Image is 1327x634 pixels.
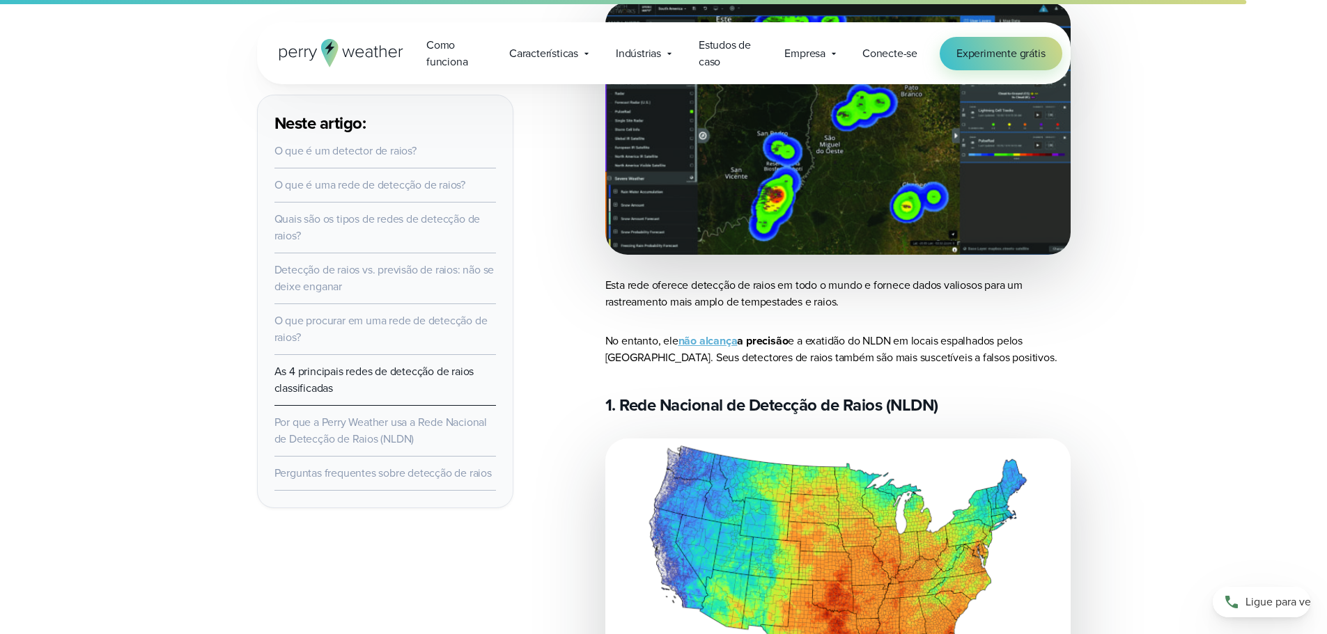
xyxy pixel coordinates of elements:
[605,2,1071,255] img: Dados de raios da Earth Networks
[687,31,773,76] a: Estudos de caso
[940,37,1062,70] a: Experimente grátis
[274,363,474,396] a: As 4 principais redes de detecção de raios classificadas
[605,393,938,418] font: 1. Rede Nacional de Detecção de Raios (NLDN)
[509,45,578,61] font: Características
[605,333,678,349] font: No entanto, ele
[414,31,497,76] a: Como funciona
[426,37,467,70] font: Como funciona
[616,45,661,61] font: Indústrias
[274,111,366,136] font: Neste artigo:
[784,45,825,61] font: Empresa
[274,143,417,159] a: O que é um detector de raios?
[1213,587,1310,617] a: Ligue para vendas
[862,45,917,61] font: Conecte-se
[737,333,788,349] font: a precisão
[274,465,492,481] a: Perguntas frequentes sobre detecção de raios
[274,177,465,193] a: O que é uma rede de detecção de raios?
[678,333,738,349] a: não alcança
[274,414,487,447] a: Por que a Perry Weather usa a Rede Nacional de Detecção de Raios (NLDN)
[699,37,751,70] font: Estudos de caso
[862,45,917,62] a: Conecte-se
[274,211,481,244] a: Quais são os tipos de redes de detecção de raios?
[274,312,488,345] a: O que procurar em uma rede de detecção de raios?
[274,262,495,294] a: Detecção de raios vs. previsão de raios: não se deixe enganar
[956,45,1045,61] font: Experimente grátis
[605,333,1057,365] font: e a exatidão do NLDN em locais espalhados pelos [GEOGRAPHIC_DATA]. Seus detectores de raios també...
[605,277,1023,310] font: Esta rede oferece detecção de raios em todo o mundo e fornece dados valiosos para um rastreamento...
